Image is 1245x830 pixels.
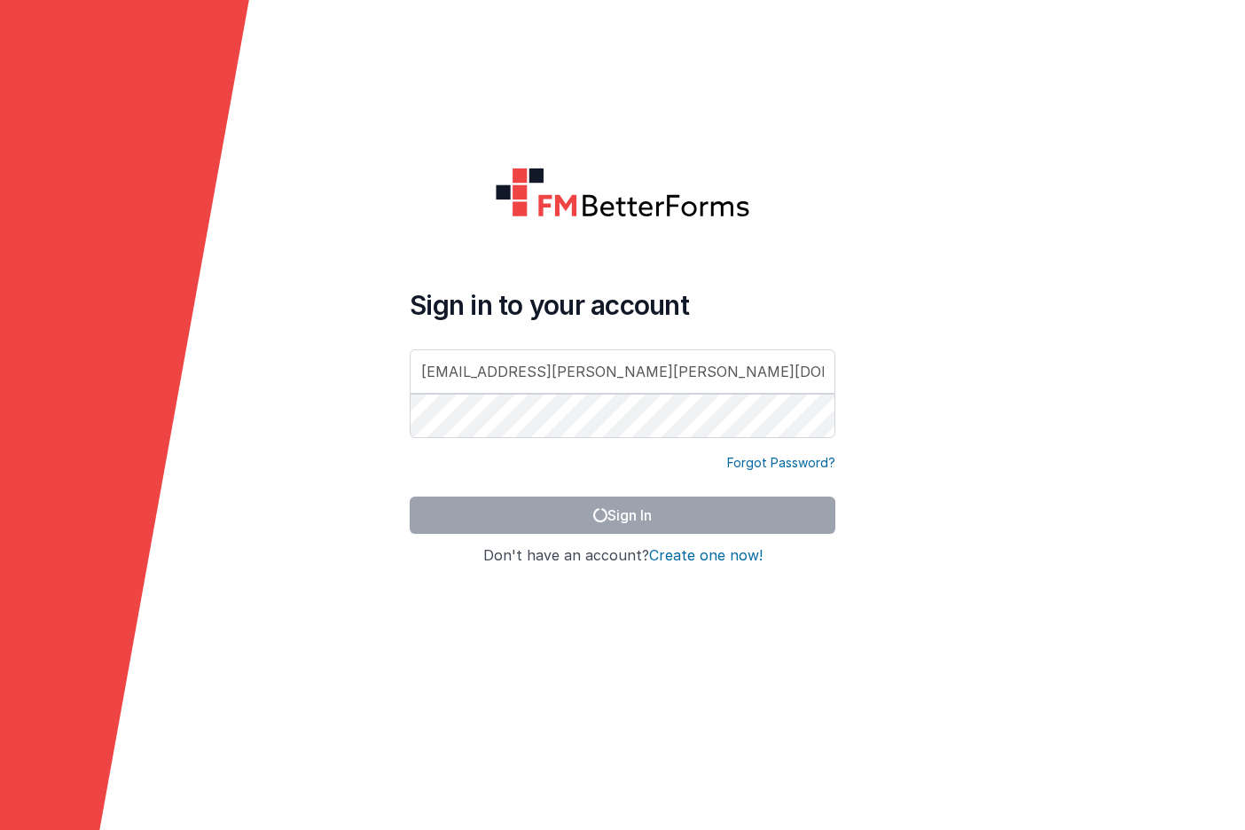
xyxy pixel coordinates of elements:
h4: Don't have an account? [410,548,835,564]
button: Create one now! [649,548,763,564]
button: Sign In [410,497,835,534]
a: Forgot Password? [727,454,835,472]
h4: Sign in to your account [410,289,835,321]
input: Email Address [410,349,835,394]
